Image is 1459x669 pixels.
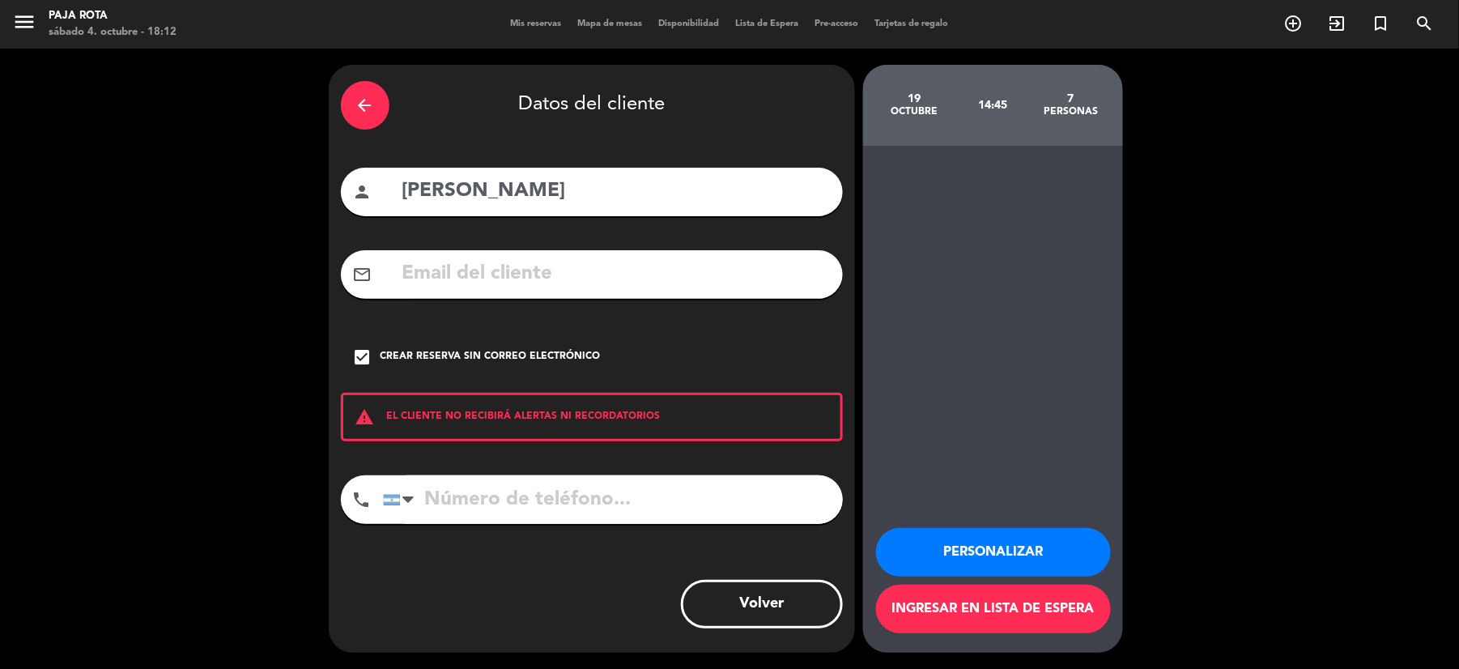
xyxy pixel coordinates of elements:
div: octubre [875,105,954,118]
button: Ingresar en lista de espera [876,585,1111,633]
i: check_box [353,347,372,367]
i: phone [352,490,372,509]
span: Mapa de mesas [570,19,651,28]
div: Argentina: +54 [384,476,421,523]
button: Volver [681,580,843,629]
span: Pre-acceso [807,19,867,28]
span: Tarjetas de regalo [867,19,957,28]
div: EL CLIENTE NO RECIBIRÁ ALERTAS NI RECORDATORIOS [341,393,843,441]
i: search [1415,14,1435,33]
i: menu [12,10,36,34]
i: add_circle_outline [1284,14,1304,33]
span: Mis reservas [503,19,570,28]
div: Datos del cliente [341,77,843,134]
input: Nombre del cliente [401,175,831,208]
span: Lista de Espera [728,19,807,28]
i: mail_outline [353,265,372,284]
button: Personalizar [876,528,1111,577]
div: 14:45 [953,77,1032,134]
button: menu [12,10,36,40]
div: PAJA ROTA [49,8,177,24]
input: Email del cliente [401,258,831,291]
i: exit_to_app [1328,14,1347,33]
i: turned_in_not [1372,14,1391,33]
i: person [353,182,372,202]
input: Número de teléfono... [383,475,843,524]
div: 7 [1032,92,1110,105]
div: personas [1032,105,1110,118]
div: sábado 4. octubre - 18:12 [49,24,177,40]
span: Disponibilidad [651,19,728,28]
div: Crear reserva sin correo electrónico [381,349,601,365]
div: 19 [875,92,954,105]
i: warning [343,407,387,427]
i: arrow_back [355,96,375,115]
